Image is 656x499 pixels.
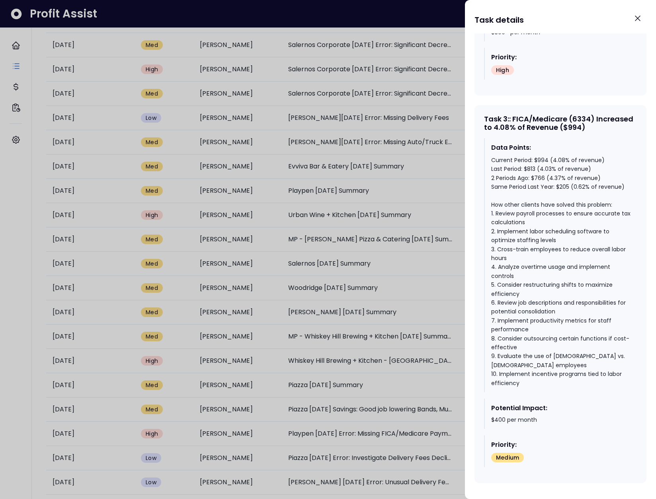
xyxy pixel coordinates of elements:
div: Task 3 : : FICA/Medicare (6334) Increased to 4.08% of Revenue ($994) [484,115,637,132]
h1: Task details [474,13,524,27]
div: Priority: [491,53,631,62]
div: Current Period: $994 (4.08% of revenue) Last Period: $813 (4.03% of revenue) 2 Periods Ago: $766 ... [491,156,631,387]
div: Data Points: [491,143,631,153]
span: High [496,66,509,74]
div: $400 per month [491,416,631,424]
div: Potential Impact: [491,403,631,413]
button: Close [629,10,646,27]
span: Medium [496,454,519,462]
div: Priority: [491,440,631,450]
